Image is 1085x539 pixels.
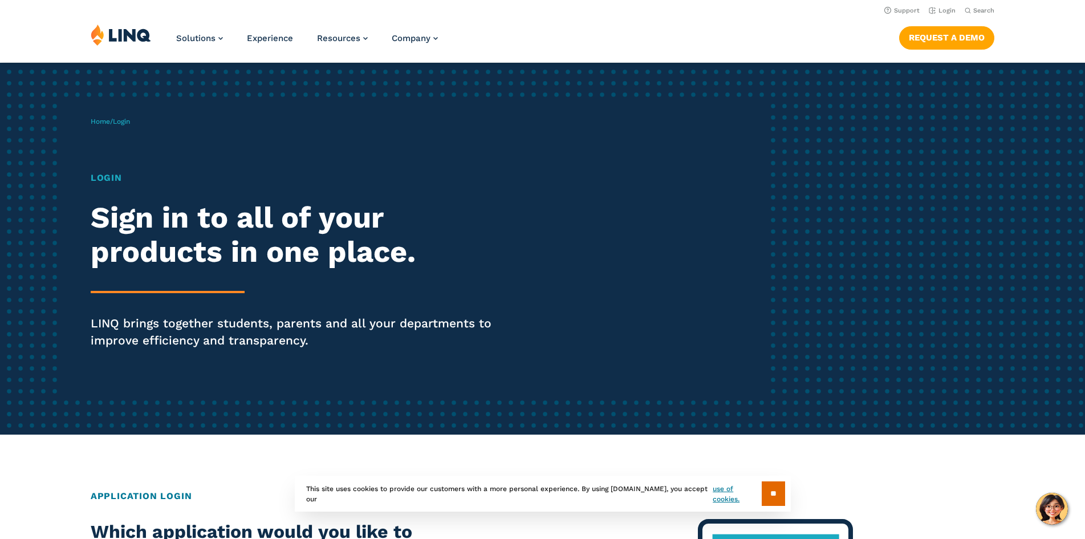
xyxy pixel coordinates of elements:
span: Company [392,33,430,43]
span: Login [113,117,130,125]
h1: Login [91,171,509,185]
nav: Button Navigation [899,24,994,49]
a: Support [884,7,920,14]
p: LINQ brings together students, parents and all your departments to improve efficiency and transpa... [91,315,509,349]
a: use of cookies. [713,484,761,504]
a: Resources [317,33,368,43]
nav: Primary Navigation [176,24,438,62]
h2: Sign in to all of your products in one place. [91,201,509,269]
a: Login [929,7,956,14]
a: Home [91,117,110,125]
span: / [91,117,130,125]
span: Resources [317,33,360,43]
a: Solutions [176,33,223,43]
h2: Application Login [91,489,995,503]
button: Hello, have a question? Let’s chat. [1036,493,1068,525]
img: LINQ | K‑12 Software [91,24,151,46]
span: Solutions [176,33,216,43]
a: Experience [247,33,293,43]
div: This site uses cookies to provide our customers with a more personal experience. By using [DOMAIN... [295,476,791,512]
a: Request a Demo [899,26,994,49]
a: Company [392,33,438,43]
button: Open Search Bar [965,6,994,15]
span: Search [973,7,994,14]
